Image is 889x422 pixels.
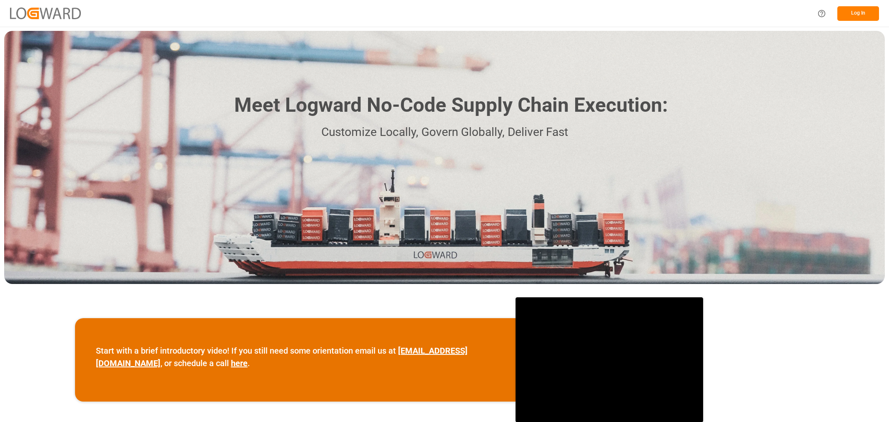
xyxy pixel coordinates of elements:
h1: Meet Logward No-Code Supply Chain Execution: [234,90,668,120]
p: Customize Locally, Govern Globally, Deliver Fast [222,123,668,142]
button: Help Center [812,4,831,23]
a: here [231,358,248,368]
button: Log In [837,6,879,21]
img: Logward_new_orange.png [10,8,81,19]
p: Start with a brief introductory video! If you still need some orientation email us at , or schedu... [96,344,495,369]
